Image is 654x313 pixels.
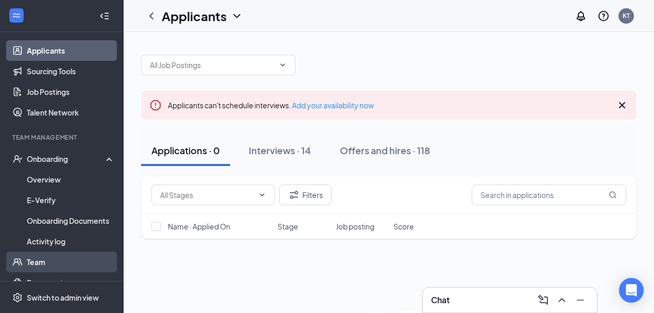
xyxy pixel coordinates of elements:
div: KT [623,11,630,20]
svg: ChevronDown [279,61,287,69]
button: ComposeMessage [535,292,552,308]
svg: Filter [288,189,300,201]
button: Minimize [572,292,589,308]
div: Onboarding [27,154,106,164]
a: Overview [27,169,115,190]
div: Switch to admin view [27,292,99,303]
div: Interviews · 14 [249,144,311,157]
div: Open Intercom Messenger [619,278,644,303]
a: Team [27,252,115,272]
a: Onboarding Documents [27,210,115,231]
input: All Job Postings [150,59,274,71]
a: Documents [27,272,115,293]
span: Name · Applied On [168,221,230,232]
button: Filter Filters [279,185,332,205]
svg: Error [149,99,162,111]
svg: UserCheck [12,154,23,164]
svg: WorkstreamLogo [11,10,22,21]
svg: ChevronDown [258,191,266,199]
svg: QuestionInfo [597,10,610,22]
div: Offers and hires · 118 [340,144,430,157]
input: All Stages [160,189,254,201]
svg: ComposeMessage [537,294,549,306]
svg: ChevronDown [231,10,243,22]
a: Add your availability now [292,101,374,110]
div: Applications · 0 [151,144,220,157]
span: Applicants can't schedule interviews. [168,101,374,110]
svg: Settings [12,292,23,303]
svg: Notifications [575,10,587,22]
svg: Minimize [574,294,587,306]
svg: ChevronLeft [145,10,158,22]
a: Applicants [27,40,115,61]
svg: ChevronUp [556,294,568,306]
svg: Collapse [99,11,110,21]
h1: Applicants [162,7,227,25]
svg: Cross [616,99,628,111]
a: Job Postings [27,81,115,102]
svg: MagnifyingGlass [609,191,617,199]
input: Search in applications [472,185,626,205]
div: Team Management [12,133,113,142]
span: Score [393,221,414,232]
button: ChevronUp [554,292,570,308]
a: Activity log [27,231,115,252]
span: Job posting [336,221,374,232]
a: Talent Network [27,102,115,123]
a: Sourcing Tools [27,61,115,81]
h3: Chat [431,294,450,306]
a: E-Verify [27,190,115,210]
span: Stage [278,221,298,232]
